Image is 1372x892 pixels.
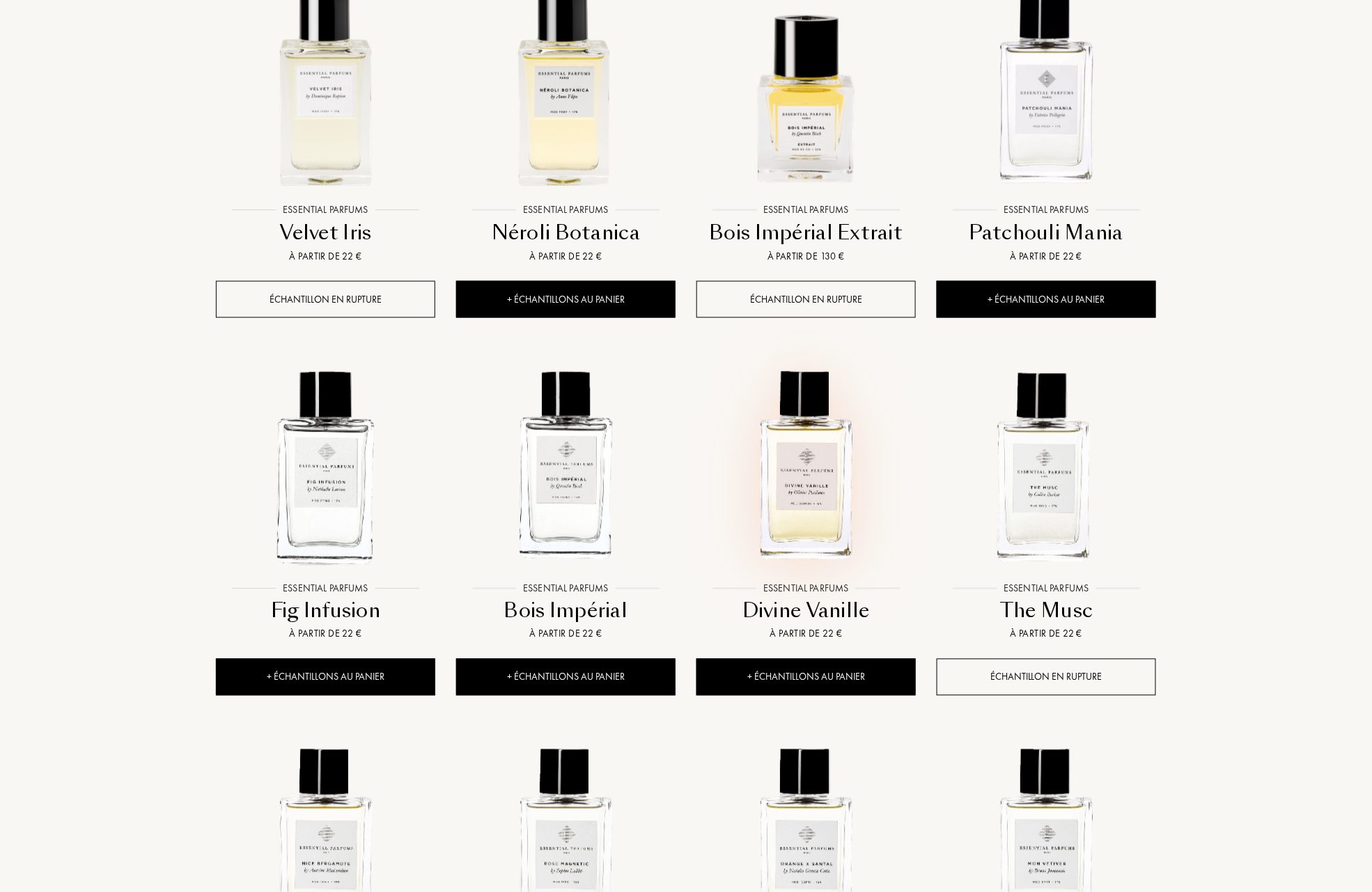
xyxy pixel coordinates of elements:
div: À partir de 22 € [221,627,430,642]
div: Échantillon en rupture [696,281,916,318]
img: The Musc Essential Parfums [938,358,1155,574]
div: + Échantillons au panier [696,659,916,696]
a: Fig Infusion Essential ParfumsEssential ParfumsFig InfusionÀ partir de 22 € [216,342,435,660]
div: À partir de 22 € [702,627,910,642]
div: + Échantillons au panier [937,281,1156,318]
a: Divine Vanille Essential ParfumsEssential ParfumsDivine VanilleÀ partir de 22 € [696,342,916,660]
div: À partir de 22 € [942,249,1151,264]
div: À partir de 22 € [462,627,670,642]
a: The Musc Essential ParfumsEssential ParfumsThe MuscÀ partir de 22 € [937,342,1156,660]
div: À partir de 22 € [221,249,430,264]
img: Bois Impérial Essential Parfums [458,358,674,574]
div: + Échantillons au panier [216,659,435,696]
div: Échantillon en rupture [216,281,435,318]
img: Fig Infusion Essential Parfums [217,358,434,574]
div: + Échantillons au panier [456,281,676,318]
img: Divine Vanille Essential Parfums [698,358,914,574]
div: + Échantillons au panier [456,659,676,696]
div: À partir de 22 € [462,249,670,264]
a: Bois Impérial Essential ParfumsEssential ParfumsBois ImpérialÀ partir de 22 € [456,342,676,660]
div: Échantillon en rupture [937,659,1156,696]
div: À partir de 22 € [942,627,1151,642]
div: À partir de 130 € [702,249,910,264]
